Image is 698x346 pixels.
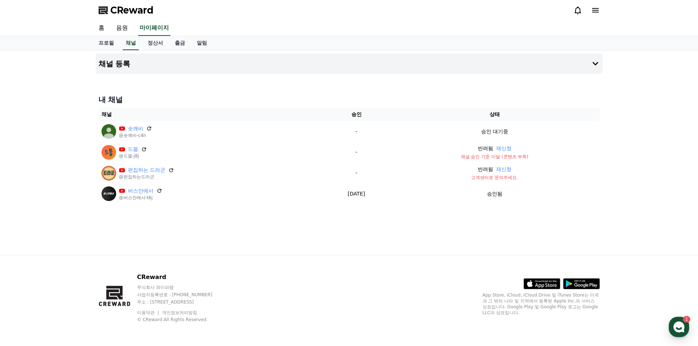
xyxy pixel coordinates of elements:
th: 승인 [323,108,389,121]
img: 편집하는 드라군 [101,166,116,181]
p: App Store, iCloud, iCloud Drive 및 iTunes Store는 미국과 그 밖의 나라 및 지역에서 등록된 Apple Inc.의 서비스 상표입니다. Goo... [483,292,600,316]
p: 승인 대기중 [481,128,508,135]
a: 정산서 [142,36,169,50]
p: CReward [137,273,226,282]
p: @버스안에서-t6j [119,195,162,201]
p: @숏깨비-c4n [119,133,152,138]
a: 버스안에서 [128,187,154,195]
p: 주식회사 와이피랩 [137,284,226,290]
img: 버스안에서 [101,186,116,201]
a: 홈 [93,21,110,36]
p: 고객센터로 문의주세요. [392,175,597,181]
h4: 내 채널 [99,94,600,105]
a: 음원 [110,21,134,36]
p: - [326,128,387,135]
button: 재신청 [496,165,512,173]
a: 개인정보처리방침 [162,310,197,315]
span: CReward [110,4,154,16]
p: [DATE] [326,190,387,198]
a: 알림 [191,36,213,50]
th: 상태 [389,108,599,121]
img: 드뭅 [101,145,116,160]
th: 채널 [99,108,323,121]
p: 반려됨 [478,165,493,173]
p: 주소 : [STREET_ADDRESS] [137,299,226,305]
a: 마이페이지 [138,21,170,36]
a: 프로필 [93,36,120,50]
a: 숏깨비 [128,125,143,133]
button: 채널 등록 [96,53,603,74]
button: 재신청 [496,145,512,152]
a: CReward [99,4,154,16]
p: - [326,148,387,156]
a: 드뭅 [128,145,138,153]
p: © CReward All Rights Reserved. [137,317,226,323]
h4: 채널 등록 [99,60,130,68]
p: - [326,169,387,177]
a: 이용약관 [137,310,160,315]
p: @드뭅-j8j [119,153,147,159]
a: 출금 [169,36,191,50]
p: @편집하는드라군 [119,174,174,180]
a: 채널 [123,36,139,50]
img: 숏깨비 [101,124,116,139]
a: 편집하는 드라군 [128,166,165,174]
p: 반려됨 [478,145,493,152]
p: 사업자등록번호 : [PHONE_NUMBER] [137,292,226,298]
p: 채널 승인 기준 미달 (콘텐츠 부족) [392,154,597,160]
p: 승인됨 [487,190,502,198]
